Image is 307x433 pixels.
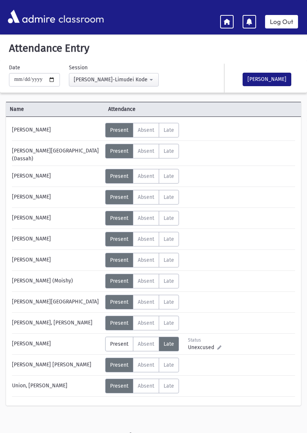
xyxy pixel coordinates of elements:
div: [PERSON_NAME] [8,337,105,351]
span: Late [164,215,174,221]
span: Unexcused [188,343,217,351]
span: Name [6,105,104,113]
span: Late [164,236,174,242]
span: classroom [57,7,104,27]
div: [PERSON_NAME][GEOGRAPHIC_DATA] (Dassah) [8,144,105,163]
div: AttTypes [105,358,179,372]
h5: Attendance Entry [6,42,301,55]
span: Late [164,383,174,389]
span: Absent [138,257,154,263]
span: Present [110,236,128,242]
span: Absent [138,383,154,389]
div: AttTypes [105,144,179,158]
span: Absent [138,341,154,347]
div: AttTypes [105,316,179,330]
span: Present [110,173,128,179]
span: Attendance [104,105,277,113]
div: [PERSON_NAME] [8,190,105,205]
div: AttTypes [105,169,179,184]
div: Union, [PERSON_NAME] [8,379,105,393]
div: [PERSON_NAME] [8,253,105,267]
div: AttTypes [105,253,179,267]
span: Absent [138,194,154,200]
div: AttTypes [105,211,179,225]
span: Present [110,257,128,263]
span: Late [164,341,174,347]
div: [PERSON_NAME] [8,232,105,246]
span: Present [110,320,128,326]
div: [PERSON_NAME] [8,123,105,137]
span: Present [110,278,128,284]
span: Absent [138,236,154,242]
span: Absent [138,215,154,221]
div: [PERSON_NAME] [8,169,105,184]
span: Present [110,194,128,200]
label: Session [69,64,88,72]
span: Present [110,383,128,389]
span: Present [110,362,128,368]
button: [PERSON_NAME] [243,73,291,86]
div: AttTypes [105,295,179,309]
div: [PERSON_NAME] [PERSON_NAME] [8,358,105,372]
a: Log Out [265,15,298,28]
span: Late [164,320,174,326]
div: [PERSON_NAME], [PERSON_NAME] [8,316,105,330]
button: Morah Yehudis-Limudei Kodesh(9:00AM-12:45PM) [69,73,159,87]
div: AttTypes [105,379,179,393]
span: Late [164,299,174,305]
span: Present [110,148,128,154]
span: Present [110,341,128,347]
span: Present [110,127,128,133]
div: Status [188,337,221,343]
span: Absent [138,320,154,326]
span: Late [164,148,174,154]
span: Absent [138,173,154,179]
span: Late [164,173,174,179]
span: Late [164,257,174,263]
span: Absent [138,362,154,368]
img: AdmirePro [6,8,57,25]
div: AttTypes [105,337,179,351]
span: Absent [138,278,154,284]
span: Absent [138,127,154,133]
div: AttTypes [105,190,179,205]
div: [PERSON_NAME] (Moishy) [8,274,105,288]
span: Late [164,362,174,368]
div: [PERSON_NAME]-Limudei Kodesh(9:00AM-12:45PM) [74,76,148,84]
div: [PERSON_NAME][GEOGRAPHIC_DATA] [8,295,105,309]
span: Late [164,127,174,133]
span: Absent [138,148,154,154]
span: Present [110,215,128,221]
div: AttTypes [105,232,179,246]
span: Absent [138,299,154,305]
div: AttTypes [105,123,179,137]
label: Date [9,64,20,72]
span: Late [164,194,174,200]
span: Late [164,278,174,284]
span: Present [110,299,128,305]
div: AttTypes [105,274,179,288]
div: [PERSON_NAME] [8,211,105,225]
